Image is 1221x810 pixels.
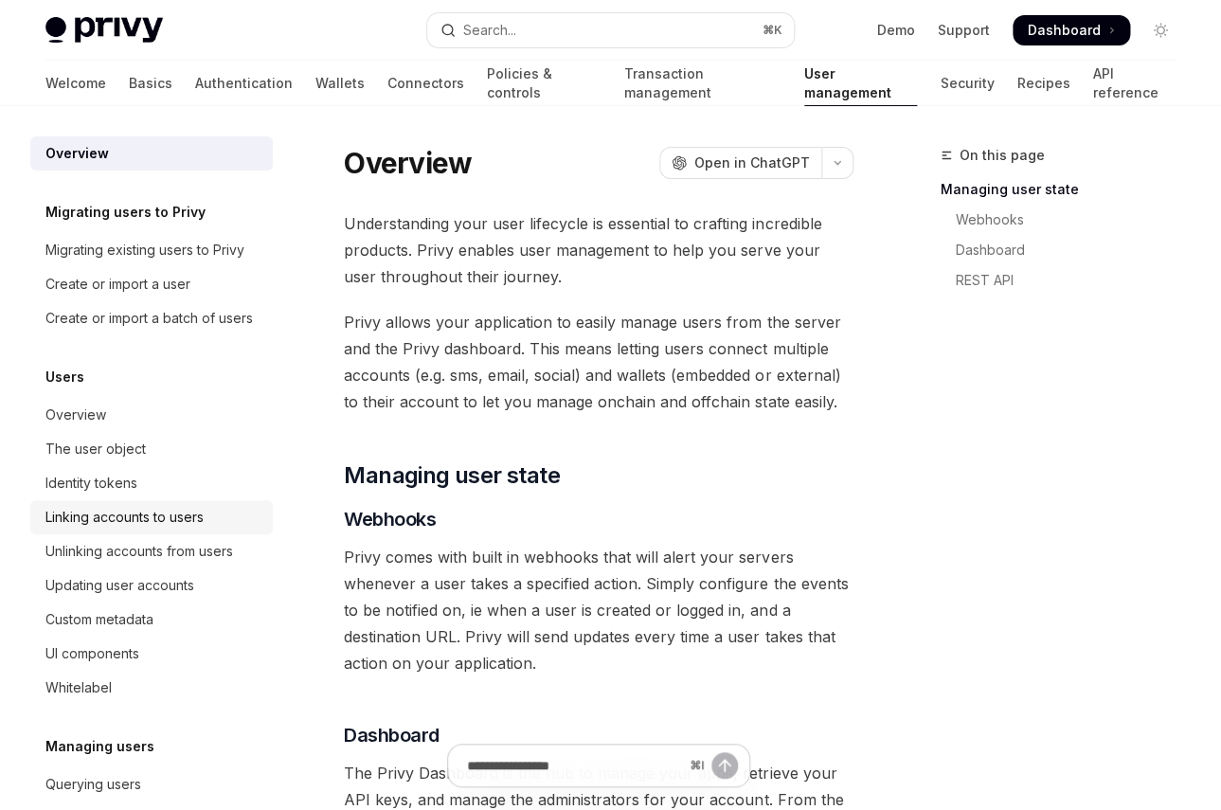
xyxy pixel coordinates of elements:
a: Basics [129,61,172,106]
a: Transaction management [623,61,781,106]
a: Support [938,21,990,40]
div: Overview [45,404,106,426]
span: Understanding your user lifecycle is essential to crafting incredible products. Privy enables use... [344,210,853,290]
div: Create or import a user [45,273,190,296]
h1: Overview [344,146,472,180]
span: Managing user state [344,460,560,491]
a: Create or import a batch of users [30,301,273,335]
div: Overview [45,142,109,165]
a: Authentication [195,61,293,106]
a: Overview [30,136,273,171]
span: Open in ChatGPT [694,153,810,172]
a: Custom metadata [30,603,273,637]
a: Updating user accounts [30,568,273,603]
a: Wallets [315,61,365,106]
h5: Migrating users to Privy [45,201,206,224]
a: Managing user state [941,174,1191,205]
a: Dashboard [941,235,1191,265]
a: Overview [30,398,273,432]
span: On this page [960,144,1045,167]
span: Dashboard [344,722,440,748]
button: Open search [427,13,794,47]
div: The user object [45,438,146,460]
div: Create or import a batch of users [45,307,253,330]
a: User management [804,61,917,106]
button: Toggle dark mode [1145,15,1176,45]
a: Policies & controls [487,61,601,106]
a: API reference [1092,61,1176,106]
a: REST API [941,265,1191,296]
div: Linking accounts to users [45,506,204,529]
a: The user object [30,432,273,466]
a: Security [940,61,994,106]
div: UI components [45,642,139,665]
div: Identity tokens [45,472,137,495]
a: UI components [30,637,273,671]
a: Identity tokens [30,466,273,500]
a: Whitelabel [30,671,273,705]
h5: Managing users [45,735,154,758]
div: Migrating existing users to Privy [45,239,244,261]
a: Migrating existing users to Privy [30,233,273,267]
div: Unlinking accounts from users [45,540,233,563]
span: Privy allows your application to easily manage users from the server and the Privy dashboard. Thi... [344,309,853,415]
a: Recipes [1016,61,1069,106]
a: Connectors [387,61,464,106]
img: light logo [45,17,163,44]
a: Welcome [45,61,106,106]
a: Unlinking accounts from users [30,534,273,568]
span: Dashboard [1028,21,1101,40]
a: Create or import a user [30,267,273,301]
span: ⌘ K [763,23,782,38]
div: Search... [463,19,516,42]
span: Webhooks [344,506,436,532]
a: Linking accounts to users [30,500,273,534]
a: Webhooks [941,205,1191,235]
button: Open in ChatGPT [659,147,821,179]
div: Updating user accounts [45,574,194,597]
a: Demo [877,21,915,40]
h5: Users [45,366,84,388]
a: Querying users [30,767,273,801]
input: Ask a question... [467,745,682,786]
span: Privy comes with built in webhooks that will alert your servers whenever a user takes a specified... [344,544,853,676]
div: Querying users [45,773,141,796]
a: Dashboard [1013,15,1130,45]
button: Send message [711,752,738,779]
div: Whitelabel [45,676,112,699]
div: Custom metadata [45,608,153,631]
